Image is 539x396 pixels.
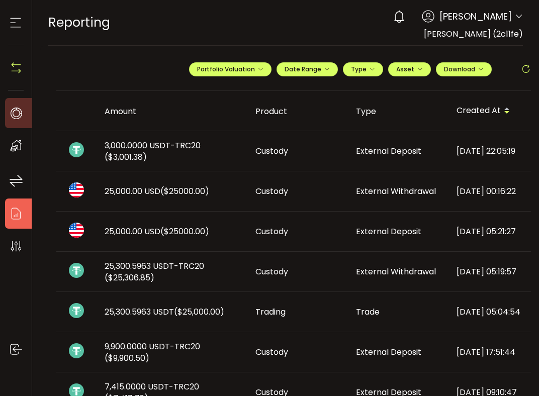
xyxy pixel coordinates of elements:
span: 25,000.00 USD [105,185,209,197]
span: Trade [356,306,380,318]
img: usd_portfolio.svg [69,223,84,238]
span: 25,000.00 USD [105,226,209,237]
span: ($25000.00) [160,226,209,237]
span: 25,300.5963 USDT [105,306,224,318]
span: Asset [396,65,414,73]
span: Download [444,65,484,73]
span: ($9,900.50) [105,352,149,364]
span: ($25,306.85) [105,272,154,283]
button: Asset [388,62,431,76]
span: External Deposit [356,226,421,237]
span: Custody [255,145,288,157]
img: usd_portfolio.svg [69,182,84,197]
span: [PERSON_NAME] (2c11fe) [424,28,523,40]
span: Reporting [48,14,110,31]
button: Date Range [277,62,338,76]
span: Date Range [285,65,330,73]
span: 9,900.0000 USDT-TRC20 [105,341,239,364]
img: N4P5cjLOiQAAAABJRU5ErkJggg== [9,60,24,75]
button: Type [343,62,383,76]
span: ($25000.00) [160,185,209,197]
span: External Deposit [356,346,421,358]
img: usdt_portfolio.svg [69,263,84,278]
img: usdt_portfolio.svg [69,303,84,318]
img: usdt_portfolio.svg [69,142,84,157]
button: Portfolio Valuation [189,62,272,76]
span: External Deposit [356,145,421,157]
span: Custody [255,346,288,358]
span: Trading [255,306,286,318]
img: usdt_portfolio.svg [69,343,84,358]
span: 25,300.5963 USDT-TRC20 [105,260,239,283]
div: Amount [97,106,247,117]
div: Type [348,106,448,117]
span: Custody [255,266,288,277]
span: External Withdrawal [356,185,436,197]
span: 3,000.0000 USDT-TRC20 [105,140,239,163]
iframe: Chat Widget [489,348,539,396]
span: [PERSON_NAME] [439,10,512,23]
span: External Withdrawal [356,266,436,277]
span: Type [351,65,375,73]
div: Product [247,106,348,117]
span: Custody [255,226,288,237]
span: ($25,000.00) [174,306,224,318]
span: Custody [255,185,288,197]
span: ($3,001.38) [105,151,147,163]
span: Portfolio Valuation [197,65,263,73]
button: Download [436,62,492,76]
